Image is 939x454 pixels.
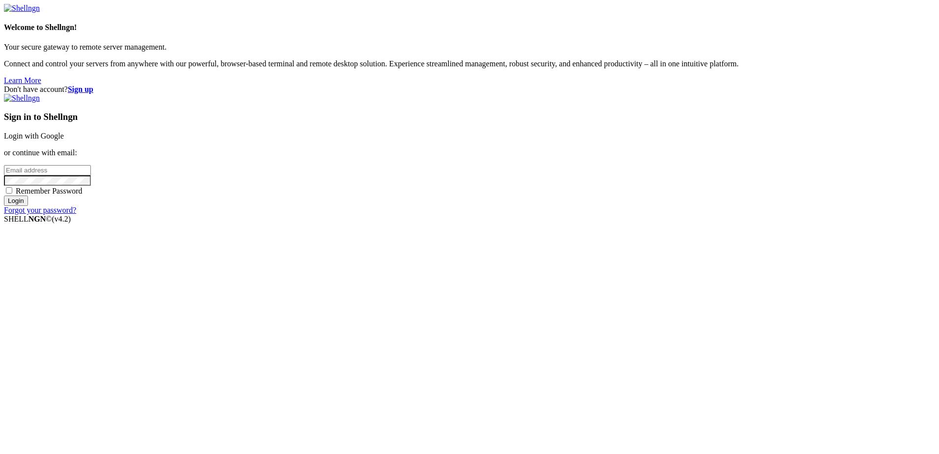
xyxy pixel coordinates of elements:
a: Login with Google [4,132,64,140]
img: Shellngn [4,4,40,13]
span: SHELL © [4,215,71,223]
img: Shellngn [4,94,40,103]
h4: Welcome to Shellngn! [4,23,935,32]
p: or continue with email: [4,148,935,157]
b: NGN [28,215,46,223]
p: Connect and control your servers from anywhere with our powerful, browser-based terminal and remo... [4,59,935,68]
input: Email address [4,165,91,175]
input: Login [4,196,28,206]
p: Your secure gateway to remote server management. [4,43,935,52]
h3: Sign in to Shellngn [4,112,935,122]
a: Forgot your password? [4,206,76,214]
span: 4.2.0 [52,215,71,223]
div: Don't have account? [4,85,935,94]
span: Remember Password [16,187,83,195]
input: Remember Password [6,187,12,194]
a: Learn More [4,76,41,85]
a: Sign up [68,85,93,93]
